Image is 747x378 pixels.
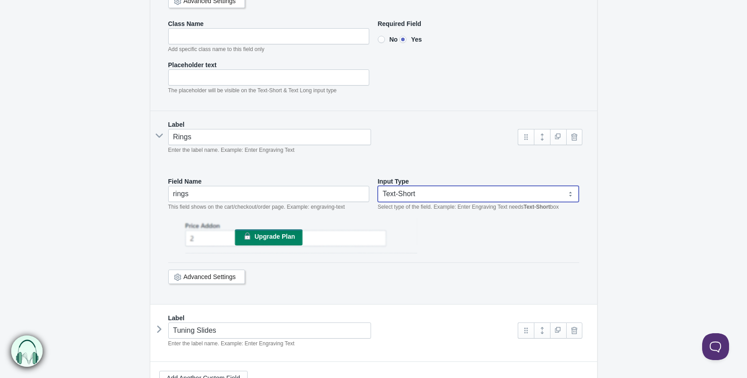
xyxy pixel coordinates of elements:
[168,19,204,28] label: Class Name
[378,35,398,44] label: No
[378,36,385,43] input: No
[168,87,337,94] em: The placeholder will be visible on the Text-Short & Text Long input type
[378,204,559,210] em: Select type of the field. Example: Enter Engraving Text needs box
[399,35,422,44] label: Yes
[168,147,295,153] em: Enter the label name. Example: Enter Engraving Text
[168,204,345,210] em: This field shows on the cart/checkout/order page. Example: engraving-text
[168,177,202,186] label: Field Name
[702,333,729,360] iframe: Toggle Customer Support
[235,229,302,245] a: Upgrade Plan
[168,46,265,52] em: Add specific class name to this field only
[168,120,185,129] label: Label
[183,273,236,280] a: Advanced Settings
[524,204,550,210] b: Text-Short
[168,340,295,347] em: Enter the label name. Example: Enter Engraving Text
[168,218,417,253] img: price-addon-blur.png
[378,19,421,28] label: Required Field
[378,177,409,186] label: Input Type
[254,233,295,240] span: Upgrade Plan
[168,60,217,69] label: Placeholder text
[399,36,406,43] input: Yes
[168,314,185,322] label: Label
[10,335,42,367] img: bxm.png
